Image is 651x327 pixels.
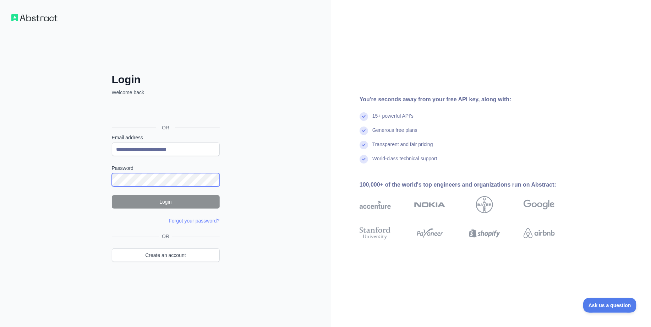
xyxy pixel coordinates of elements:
[360,155,368,163] img: check mark
[159,233,172,240] span: OR
[414,196,445,213] img: nokia
[360,181,578,189] div: 100,000+ of the world's top engineers and organizations run on Abstract:
[583,298,637,313] iframe: Toggle Customer Support
[372,155,437,169] div: World-class technical support
[11,14,58,21] img: Workflow
[112,89,220,96] p: Welcome back
[360,141,368,149] img: check mark
[524,225,555,241] img: airbnb
[372,127,417,141] div: Generous free plans
[360,196,391,213] img: accenture
[112,165,220,172] label: Password
[169,218,219,224] a: Forgot your password?
[469,225,500,241] img: shopify
[524,196,555,213] img: google
[372,112,414,127] div: 15+ powerful API's
[476,196,493,213] img: bayer
[112,73,220,86] h2: Login
[360,95,578,104] div: You're seconds away from your free API key, along with:
[156,124,175,131] span: OR
[112,195,220,209] button: Login
[372,141,433,155] div: Transparent and fair pricing
[112,248,220,262] a: Create an account
[112,134,220,141] label: Email address
[108,104,222,119] iframe: Przycisk Zaloguj się przez Google
[414,225,445,241] img: payoneer
[360,127,368,135] img: check mark
[360,112,368,121] img: check mark
[360,225,391,241] img: stanford university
